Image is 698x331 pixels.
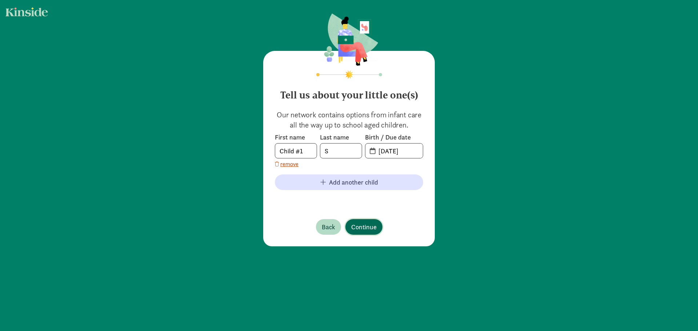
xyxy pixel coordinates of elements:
[275,160,298,169] button: remove
[275,110,423,130] p: Our network contains options from infant care all the way up to school aged children.
[275,174,423,190] button: Add another child
[316,219,341,235] button: Back
[280,160,298,169] span: remove
[374,144,423,158] input: MM-DD-YYYY
[275,84,423,101] h4: Tell us about your little one(s)
[320,133,362,142] label: Last name
[275,133,317,142] label: First name
[329,177,378,187] span: Add another child
[365,133,423,142] label: Birth / Due date
[322,222,335,232] span: Back
[345,219,382,235] button: Continue
[351,222,377,232] span: Continue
